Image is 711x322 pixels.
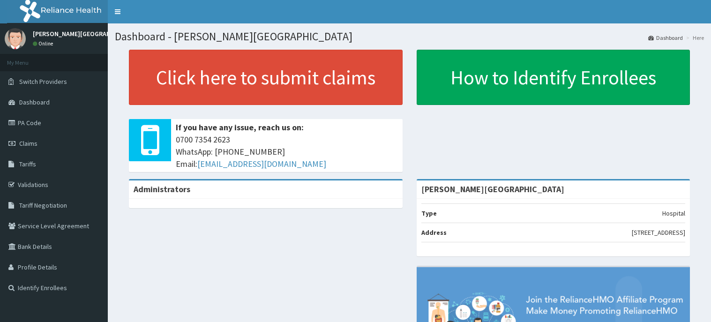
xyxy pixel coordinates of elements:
h1: Dashboard - [PERSON_NAME][GEOGRAPHIC_DATA] [115,30,704,43]
a: Click here to submit claims [129,50,403,105]
a: Dashboard [648,34,683,42]
p: Hospital [662,209,685,218]
b: If you have any issue, reach us on: [176,122,304,133]
span: Claims [19,139,37,148]
span: Tariffs [19,160,36,168]
a: [EMAIL_ADDRESS][DOMAIN_NAME] [197,158,326,169]
strong: [PERSON_NAME][GEOGRAPHIC_DATA] [421,184,564,195]
span: 0700 7354 2623 WhatsApp: [PHONE_NUMBER] Email: [176,134,398,170]
b: Address [421,228,447,237]
li: Here [684,34,704,42]
span: Tariff Negotiation [19,201,67,210]
p: [STREET_ADDRESS] [632,228,685,237]
b: Administrators [134,184,190,195]
img: User Image [5,28,26,49]
b: Type [421,209,437,217]
a: How to Identify Enrollees [417,50,690,105]
p: [PERSON_NAME][GEOGRAPHIC_DATA] [33,30,141,37]
span: Switch Providers [19,77,67,86]
span: Dashboard [19,98,50,106]
a: Online [33,40,55,47]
